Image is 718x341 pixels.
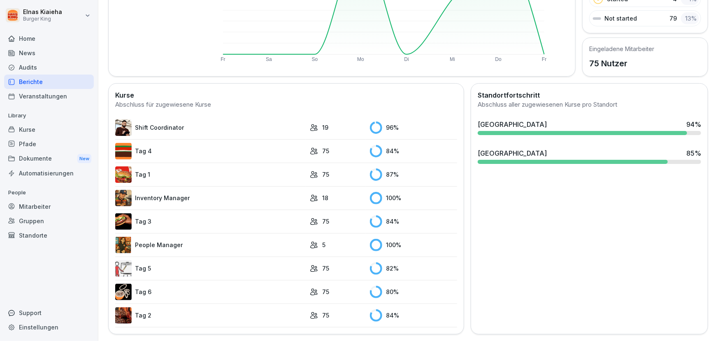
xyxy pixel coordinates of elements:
[115,307,306,324] a: Tag 2
[115,260,306,277] a: Tag 5
[478,100,701,110] div: Abschluss aller zugewiesenen Kurse pro Standort
[4,46,94,60] a: News
[77,154,91,163] div: New
[4,60,94,75] a: Audits
[450,56,455,62] text: Mi
[681,12,699,24] div: 13 %
[322,170,329,179] p: 75
[4,137,94,151] a: Pfade
[4,89,94,103] a: Veranstaltungen
[23,9,62,16] p: Elnas Kiaieha
[370,262,458,275] div: 82 %
[4,186,94,199] p: People
[4,320,94,334] a: Einstellungen
[115,190,132,206] img: o1h5p6rcnzw0lu1jns37xjxx.png
[474,145,704,167] a: [GEOGRAPHIC_DATA]85%
[115,237,132,253] img: xc3x9m9uz5qfs93t7kmvoxs4.png
[4,75,94,89] a: Berichte
[115,213,132,230] img: cq6tslmxu1pybroki4wxmcwi.png
[474,116,704,138] a: [GEOGRAPHIC_DATA]94%
[686,148,701,158] div: 85 %
[478,119,547,129] div: [GEOGRAPHIC_DATA]
[115,284,306,300] a: Tag 6
[4,199,94,214] a: Mitarbeiter
[370,239,458,251] div: 100 %
[115,100,457,110] div: Abschluss für zugewiesene Kurse
[478,148,547,158] div: [GEOGRAPHIC_DATA]
[115,119,306,136] a: Shift Coordinator
[23,16,62,22] p: Burger King
[370,145,458,157] div: 84 %
[322,123,328,132] p: 19
[115,284,132,300] img: rvamvowt7cu6mbuhfsogl0h5.png
[322,264,329,273] p: 75
[4,306,94,320] div: Support
[370,286,458,298] div: 80 %
[495,56,502,62] text: Do
[322,147,329,155] p: 75
[4,31,94,46] a: Home
[542,56,547,62] text: Fr
[115,90,457,100] h2: Kurse
[686,119,701,129] div: 94 %
[370,121,458,134] div: 96 %
[669,14,677,23] p: 79
[4,228,94,243] a: Standorte
[322,241,325,249] p: 5
[4,166,94,180] a: Automatisierungen
[115,213,306,230] a: Tag 3
[322,217,329,226] p: 75
[478,90,701,100] h2: Standortfortschritt
[322,287,329,296] p: 75
[370,309,458,322] div: 84 %
[4,151,94,166] div: Dokumente
[115,119,132,136] img: q4kvd0p412g56irxfxn6tm8s.png
[589,44,654,53] h5: Eingeladene Mitarbeiter
[4,151,94,166] a: DokumenteNew
[370,168,458,181] div: 87 %
[404,56,409,62] text: Di
[115,143,132,159] img: a35kjdk9hf9utqmhbz0ibbvi.png
[322,194,328,202] p: 18
[370,192,458,204] div: 100 %
[357,56,364,62] text: Mo
[115,143,306,159] a: Tag 4
[589,57,654,70] p: 75 Nutzer
[115,260,132,277] img: vy1vuzxsdwx3e5y1d1ft51l0.png
[370,215,458,228] div: 84 %
[115,166,306,183] a: Tag 1
[115,166,132,183] img: kxzo5hlrfunza98hyv09v55a.png
[4,109,94,122] p: Library
[312,56,318,62] text: So
[115,307,132,324] img: hzkj8u8nkg09zk50ub0d0otk.png
[221,56,225,62] text: Fr
[115,237,306,253] a: People Manager
[322,311,329,320] p: 75
[115,190,306,206] a: Inventory Manager
[4,214,94,228] a: Gruppen
[604,14,637,23] p: Not started
[4,122,94,137] a: Kurse
[266,56,272,62] text: Sa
